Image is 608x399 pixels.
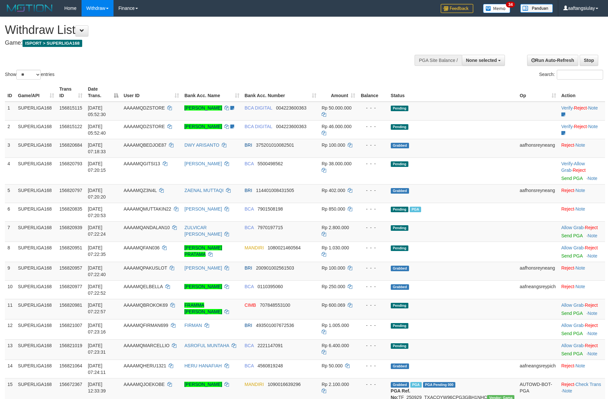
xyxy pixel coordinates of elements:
[322,206,345,212] span: Rp 850.000
[245,188,252,193] span: BRI
[559,184,605,203] td: ·
[360,206,386,212] div: - - -
[561,245,585,250] span: ·
[242,83,319,102] th: Bank Acc. Number: activate to sort column ascending
[561,303,585,308] span: ·
[88,363,106,375] span: [DATE] 07:24:11
[15,102,57,121] td: SUPERLIGA168
[182,83,242,102] th: Bank Acc. Name: activate to sort column ascending
[588,233,598,238] a: Note
[559,221,605,242] td: ·
[391,143,409,148] span: Grabbed
[59,124,82,129] span: 156815122
[88,188,106,199] span: [DATE] 07:20:20
[360,283,386,290] div: - - -
[360,302,386,308] div: - - -
[59,225,82,230] span: 156820939
[184,245,222,257] a: [PERSON_NAME] PRATAMA
[360,322,386,329] div: - - -
[575,142,585,148] a: Note
[483,4,510,13] img: Button%20Memo.svg
[588,311,598,316] a: Note
[184,188,223,193] a: ZAENAL MUTTAQI
[59,303,82,308] span: 156820981
[5,221,15,242] td: 7
[360,160,386,167] div: - - -
[517,83,558,102] th: Op: activate to sort column ascending
[59,323,82,328] span: 156821007
[245,245,264,250] span: MANDIRI
[245,124,272,129] span: BCA DIGITAL
[5,23,399,37] h1: Withdraw List
[276,105,306,111] span: Copy 004223600363 to clipboard
[15,221,57,242] td: SUPERLIGA168
[5,40,399,46] h4: Game:
[322,363,343,368] span: Rp 50.000
[15,83,57,102] th: Game/API: activate to sort column ascending
[557,70,603,80] input: Search:
[559,339,605,360] td: ·
[517,184,558,203] td: aafhonsreyneang
[561,161,585,173] span: ·
[322,124,352,129] span: Rp 46.000.000
[184,363,221,368] a: HERU HANAFIAH
[15,319,57,339] td: SUPERLIGA168
[5,139,15,157] td: 3
[561,331,583,336] a: Send PGA
[15,157,57,184] td: SUPERLIGA168
[184,105,222,111] a: [PERSON_NAME]
[322,225,349,230] span: Rp 2.800.000
[124,206,171,212] span: AAAAMQMUTTAKIN22
[561,323,585,328] span: ·
[245,303,256,308] span: CIMB
[260,303,290,308] span: Copy 707848553100 to clipboard
[15,299,57,319] td: SUPERLIGA168
[563,388,572,393] a: Note
[415,55,462,66] div: PGA Site Balance /
[59,206,82,212] span: 156820835
[574,124,587,129] a: Reject
[561,124,573,129] a: Verify
[88,161,106,173] span: [DATE] 07:20:15
[322,142,345,148] span: Rp 100.000
[59,265,82,271] span: 156820957
[5,70,54,80] label: Show entries
[16,70,41,80] select: Showentries
[559,242,605,262] td: ·
[527,55,578,66] a: Run Auto-Refresh
[561,284,574,289] a: Reject
[561,176,583,181] a: Send PGA
[322,323,349,328] span: Rp 1.005.000
[124,161,160,166] span: AAAAMQGITSI13
[391,382,409,388] span: Grabbed
[360,244,386,251] div: - - -
[124,265,167,271] span: AAAAMQPAKUSLOT
[5,280,15,299] td: 10
[506,2,515,7] span: 34
[561,206,574,212] a: Reject
[360,265,386,271] div: - - -
[423,382,456,388] span: PGA Pending
[575,382,601,387] a: Check Trans
[559,157,605,184] td: · ·
[268,382,301,387] span: Copy 1090016639296 to clipboard
[559,102,605,121] td: · ·
[559,262,605,280] td: ·
[561,161,573,166] a: Verify
[245,265,252,271] span: BRI
[322,188,345,193] span: Rp 402.000
[391,106,408,111] span: Pending
[124,303,168,308] span: AAAAMQBROKOK69
[520,4,553,13] img: panduan.png
[561,351,583,356] a: Send PGA
[561,188,574,193] a: Reject
[575,265,585,271] a: Note
[391,266,409,271] span: Grabbed
[88,265,106,277] span: [DATE] 07:22:40
[410,207,421,212] span: Marked by aafchoeunmanni
[124,105,165,111] span: AAAAMQDZSTORE
[257,363,283,368] span: Copy 4560819248 to clipboard
[121,83,182,102] th: User ID: activate to sort column ascending
[256,265,294,271] span: Copy 200901002561503 to clipboard
[360,342,386,349] div: - - -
